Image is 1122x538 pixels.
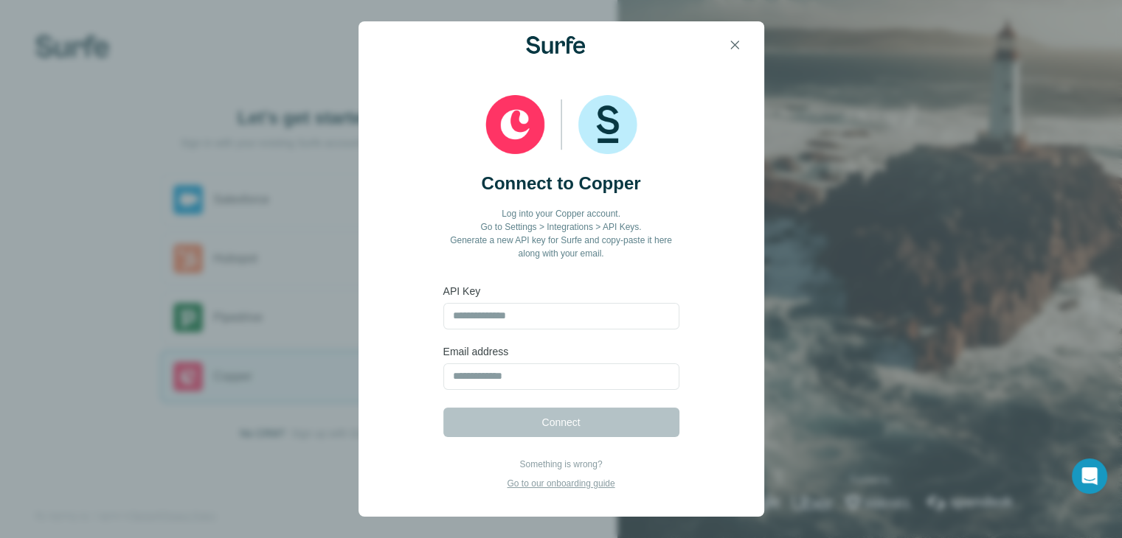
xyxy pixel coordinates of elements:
img: Copper and Surfe logos [485,95,637,154]
p: Something is wrong? [507,458,614,471]
label: Email address [443,344,679,359]
p: Log into your Copper account. Go to Settings > Integrations > API Keys. Generate a new API key fo... [443,207,679,260]
p: Go to our onboarding guide [507,477,614,490]
div: Open Intercom Messenger [1072,458,1107,494]
h2: Connect to Copper [482,172,641,195]
label: API Key [443,284,679,298]
img: Surfe Logo [526,36,585,54]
